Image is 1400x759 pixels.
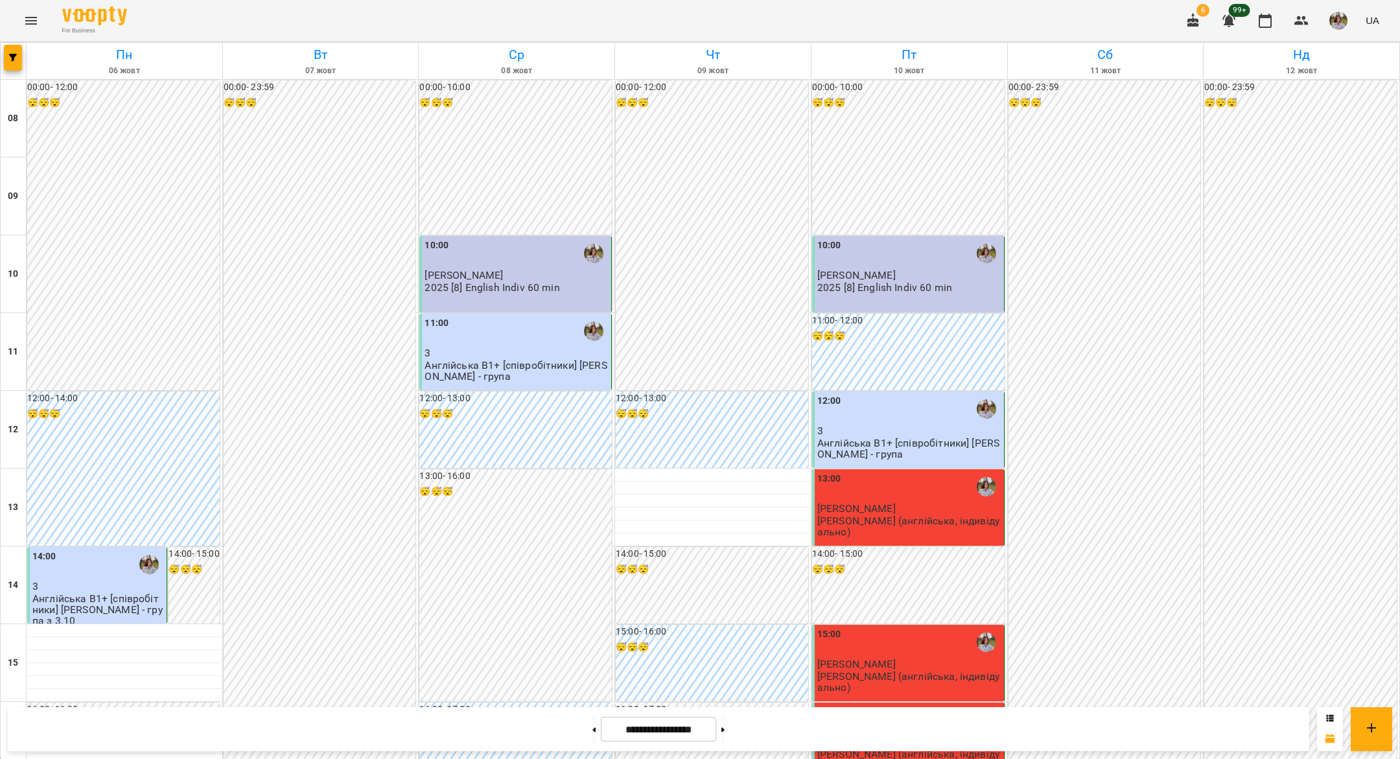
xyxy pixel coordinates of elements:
span: 6 [1196,4,1209,17]
h6: 00:00 - 10:00 [419,80,612,95]
h6: 15 [8,656,18,670]
h6: 😴😴😴 [419,96,612,110]
label: 14:00 [32,550,56,564]
p: 2025 [8] English Indiv 60 min [817,282,952,293]
img: Романишин Юлія (а) [977,244,996,263]
h6: 00:00 - 12:00 [27,80,220,95]
label: 12:00 [817,394,841,408]
img: Романишин Юлія (а) [584,244,603,263]
h6: 11 жовт [1010,65,1202,77]
h6: 07 жовт [225,65,417,77]
h6: 00:00 - 12:00 [616,80,808,95]
p: Англійська В1+ [співробітники] [PERSON_NAME] - група з 3.10 [32,593,164,627]
h6: 10 [8,267,18,281]
p: 3 [425,347,609,358]
h6: 00:00 - 23:59 [1204,80,1397,95]
h6: 😴😴😴 [1009,96,1201,110]
h6: 15:00 - 16:00 [616,625,808,639]
p: 3 [32,581,164,592]
h6: 😴😴😴 [812,329,1005,344]
img: 2afcea6c476e385b61122795339ea15c.jpg [1329,12,1347,30]
p: Англійська В1+ [співробітники] [PERSON_NAME] - група [425,360,609,382]
h6: 12:00 - 14:00 [27,391,220,406]
h6: 😴😴😴 [224,96,416,110]
h6: 00:00 - 23:59 [224,80,416,95]
span: UA [1366,14,1379,27]
label: 15:00 [817,627,841,642]
h6: 08 жовт [421,65,612,77]
label: 10:00 [425,239,449,253]
span: [PERSON_NAME] [817,269,896,281]
p: [PERSON_NAME] (англійська, індивідуально) [817,515,1001,538]
h6: 13:00 - 16:00 [419,469,612,484]
h6: 😴😴😴 [27,96,220,110]
h6: 09 жовт [617,65,809,77]
h6: 😴😴😴 [616,563,808,577]
h6: 11 [8,345,18,359]
span: For Business [62,27,127,35]
h6: Сб [1010,45,1202,65]
img: Романишин Юлія (а) [977,477,996,496]
h6: 12:00 - 13:00 [616,391,808,406]
span: [PERSON_NAME] [817,502,896,515]
h6: Пт [813,45,1005,65]
p: Англійська В1+ [співробітники] [PERSON_NAME] - група [817,438,1001,460]
button: Menu [16,5,47,36]
h6: 14:00 - 15:00 [169,547,219,561]
h6: 😴😴😴 [169,563,219,577]
img: Voopty Logo [62,6,127,25]
h6: 😴😴😴 [616,407,808,421]
span: [PERSON_NAME] [425,269,503,281]
label: 13:00 [817,472,841,486]
p: 2025 [8] English Indiv 60 min [425,282,559,293]
img: Романишин Юлія (а) [977,633,996,652]
h6: 😴😴😴 [812,96,1005,110]
label: 11:00 [425,316,449,331]
label: 10:00 [817,239,841,253]
h6: 00:00 - 23:59 [1009,80,1201,95]
h6: 😴😴😴 [812,563,1005,577]
p: 3 [817,425,1001,436]
h6: 12 жовт [1206,65,1397,77]
h6: Чт [617,45,809,65]
h6: 😴😴😴 [616,96,808,110]
h6: 13 [8,500,18,515]
img: Романишин Юлія (а) [584,321,603,341]
img: Романишин Юлія (а) [977,399,996,419]
h6: 😴😴😴 [27,407,220,421]
p: [PERSON_NAME] (англійська, індивідуально) [817,671,1001,694]
h6: 12:00 - 13:00 [419,391,612,406]
h6: Пн [29,45,220,65]
h6: 😴😴😴 [616,640,808,655]
h6: Нд [1206,45,1397,65]
h6: 😴😴😴 [1204,96,1397,110]
h6: 06 жовт [29,65,220,77]
h6: 10 жовт [813,65,1005,77]
h6: Вт [225,45,417,65]
button: UA [1360,8,1384,32]
h6: 😴😴😴 [419,407,612,421]
h6: 14:00 - 15:00 [616,547,808,561]
h6: 08 [8,111,18,126]
h6: Ср [421,45,612,65]
h6: 11:00 - 12:00 [812,314,1005,328]
h6: 00:00 - 10:00 [812,80,1005,95]
h6: 14:00 - 15:00 [812,547,1005,561]
h6: 14 [8,578,18,592]
span: 99+ [1229,4,1250,17]
h6: 09 [8,189,18,204]
h6: 12 [8,423,18,437]
span: [PERSON_NAME] [817,658,896,670]
img: Романишин Юлія (а) [139,555,159,574]
h6: 😴😴😴 [419,485,612,499]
